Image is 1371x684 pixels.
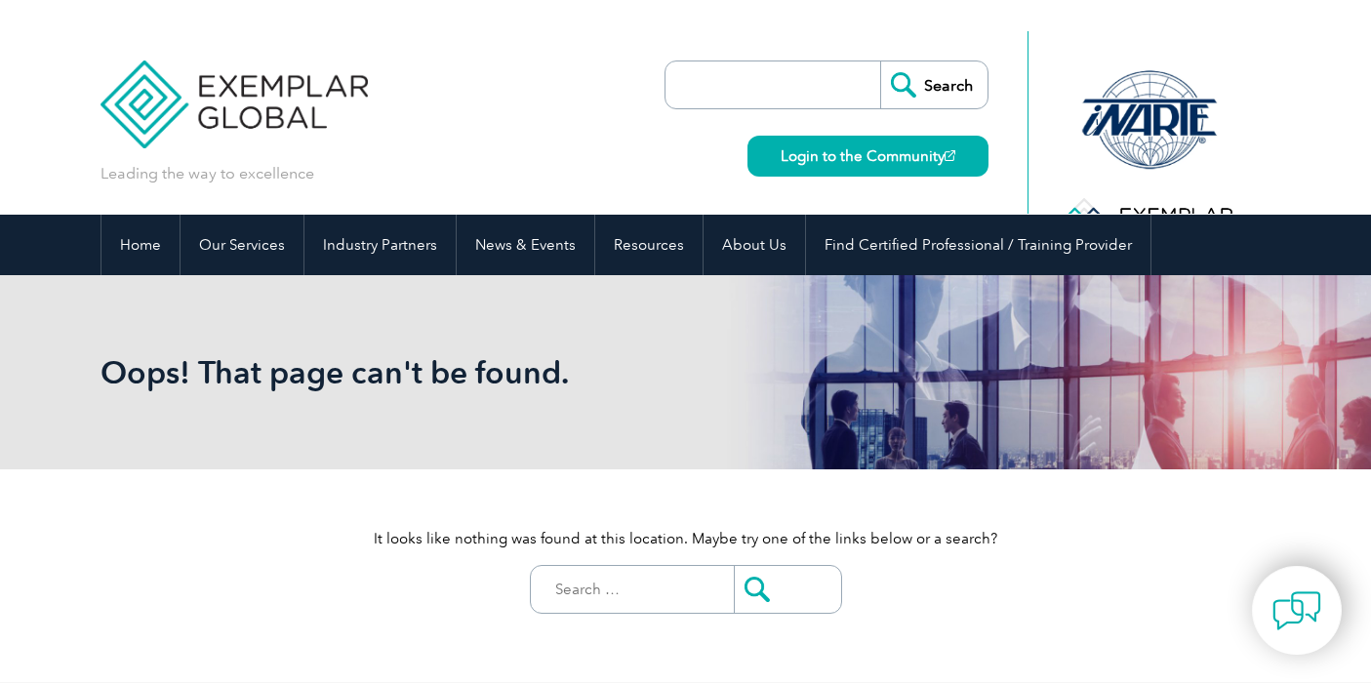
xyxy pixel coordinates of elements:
a: Home [101,215,180,275]
img: open_square.png [945,150,955,161]
a: Login to the Community [747,136,988,177]
a: About Us [704,215,805,275]
img: Exemplar Global [101,31,369,148]
p: It looks like nothing was found at this location. Maybe try one of the links below or a search? [101,528,1271,549]
a: News & Events [457,215,594,275]
img: contact-chat.png [1272,586,1321,635]
p: Leading the way to excellence [101,163,314,184]
a: Industry Partners [304,215,456,275]
h1: Oops! That page can't be found. [101,353,850,391]
a: Find Certified Professional / Training Provider [806,215,1150,275]
a: Resources [595,215,703,275]
input: Submit [734,566,841,613]
a: Our Services [181,215,303,275]
input: Search [880,61,988,108]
